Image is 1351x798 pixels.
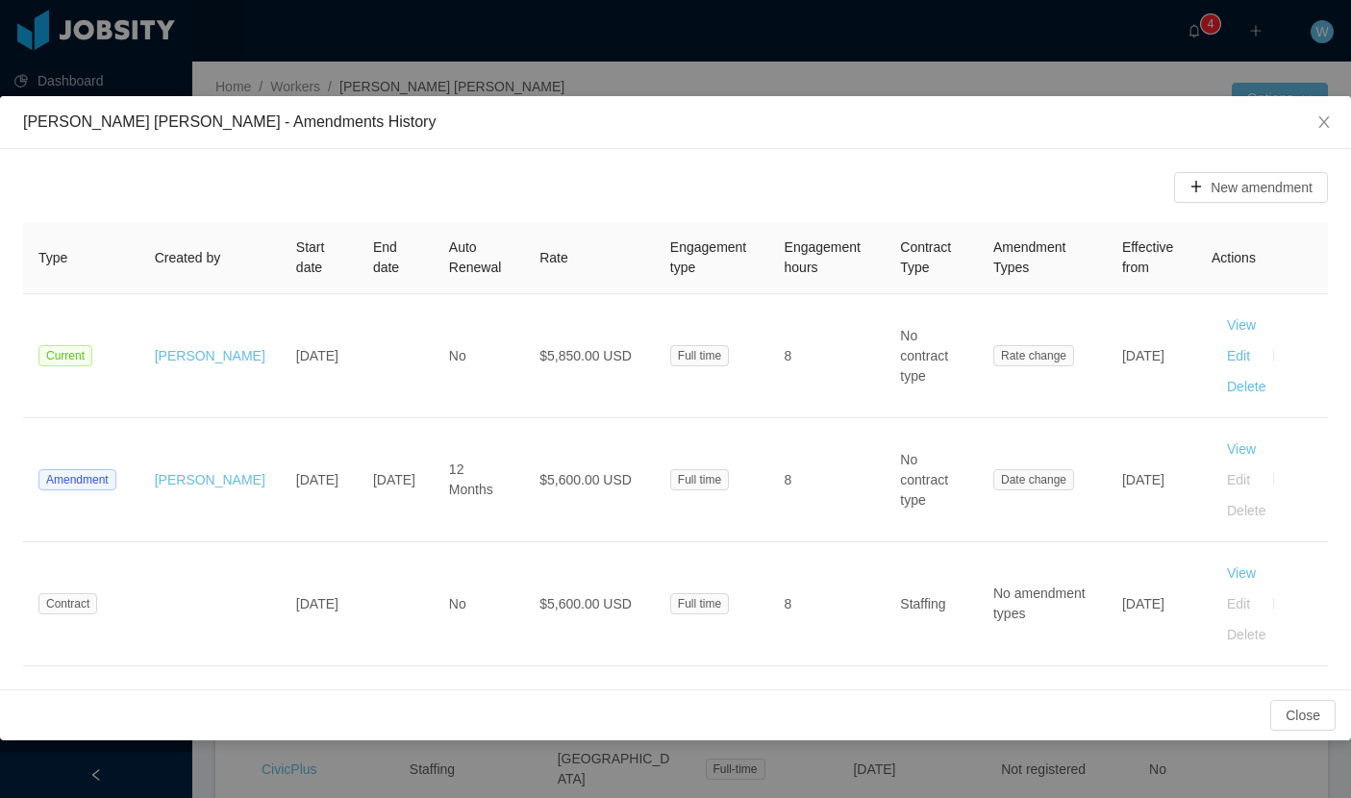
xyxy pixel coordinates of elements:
td: No [434,542,524,666]
span: Engagement type [670,239,746,275]
span: Full time [670,593,729,614]
span: Contract Type [900,239,951,275]
span: Effective from [1122,239,1173,275]
span: Contract [38,593,97,614]
button: Close [1270,700,1336,731]
span: Current [38,345,92,366]
i: icon: close [1316,114,1332,130]
td: 12 Months [434,418,524,542]
button: View [1212,310,1271,340]
td: [DATE] [1107,542,1196,666]
span: Full time [670,345,729,366]
button: Close [1297,96,1351,150]
a: [PERSON_NAME] [155,348,265,363]
span: Full time [670,469,729,490]
span: Rate change [993,345,1074,366]
span: Amendment Types [993,239,1065,275]
span: Actions [1212,250,1256,265]
button: Edit [1212,588,1265,619]
span: No contract type [900,452,948,508]
span: Date change [993,469,1074,490]
span: $5,600.00 USD [539,472,632,487]
span: $5,850.00 USD [539,348,632,363]
span: Type [38,250,67,265]
span: End date [373,239,399,275]
span: $5,600.00 USD [539,596,632,611]
span: Rate [539,250,568,265]
button: View [1212,558,1271,588]
span: 8 [785,596,792,611]
a: [PERSON_NAME] [155,472,265,487]
span: 8 [785,472,792,487]
td: [DATE] [358,418,434,542]
td: [DATE] [281,542,358,666]
span: No amendment types [993,586,1086,621]
span: Created by [155,250,220,265]
span: 8 [785,348,792,363]
button: Delete [1212,371,1281,402]
span: Auto Renewal [449,239,501,275]
td: [DATE] [1107,294,1196,418]
button: View [1212,434,1271,464]
span: Amendment [38,469,116,490]
td: [DATE] [1107,418,1196,542]
div: [PERSON_NAME] [PERSON_NAME] - Amendments History [23,112,1328,133]
span: Engagement hours [785,239,861,275]
span: Start date [296,239,325,275]
button: Edit [1212,340,1265,371]
td: [DATE] [281,294,358,418]
td: [DATE] [281,418,358,542]
button: Edit [1212,464,1265,495]
td: No [434,294,524,418]
span: No contract type [900,328,948,384]
button: icon: plusNew amendment [1174,172,1328,203]
span: Staffing [900,596,945,611]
